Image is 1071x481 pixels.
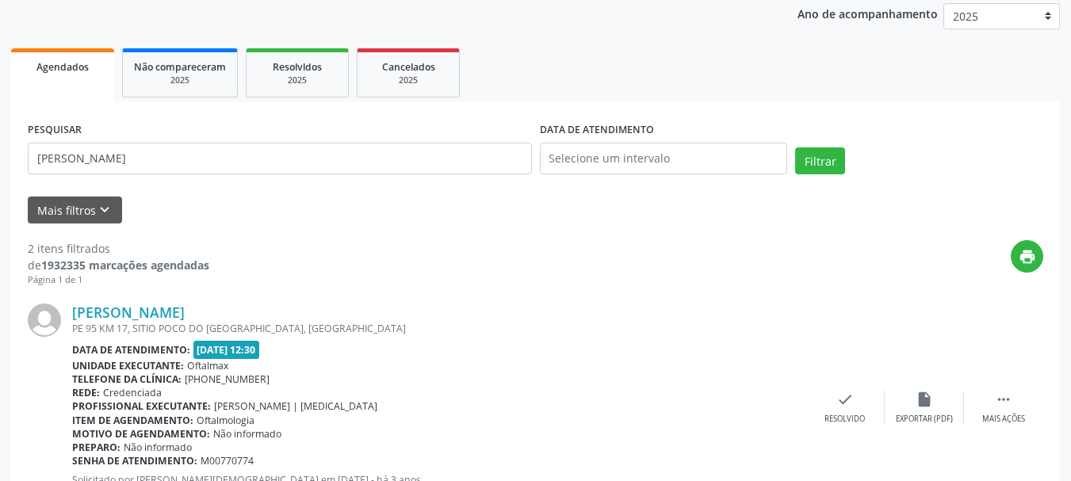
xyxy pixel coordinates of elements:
i: insert_drive_file [916,391,933,408]
span: Não informado [124,441,192,454]
b: Rede: [72,386,100,399]
span: Não compareceram [134,60,226,74]
span: M00770774 [201,454,254,468]
span: Oftalmologia [197,414,254,427]
i:  [995,391,1012,408]
div: Resolvido [824,414,865,425]
b: Profissional executante: [72,399,211,413]
span: Não informado [213,427,281,441]
span: Credenciada [103,386,162,399]
b: Telefone da clínica: [72,372,182,386]
span: [DATE] 12:30 [193,341,260,359]
span: [PERSON_NAME] | [MEDICAL_DATA] [214,399,377,413]
input: Nome, código do beneficiário ou CPF [28,143,532,174]
div: Exportar (PDF) [896,414,953,425]
div: 2025 [134,74,226,86]
button: Filtrar [795,147,845,174]
strong: 1932335 marcações agendadas [41,258,209,273]
div: Mais ações [982,414,1025,425]
div: 2 itens filtrados [28,240,209,257]
b: Item de agendamento: [72,414,193,427]
span: [PHONE_NUMBER] [185,372,270,386]
span: Cancelados [382,60,435,74]
i: print [1019,248,1036,265]
div: Página 1 de 1 [28,273,209,287]
b: Senha de atendimento: [72,454,197,468]
i: check [836,391,854,408]
button: Mais filtroskeyboard_arrow_down [28,197,122,224]
a: [PERSON_NAME] [72,303,185,321]
input: Selecione um intervalo [540,143,788,174]
img: img [28,303,61,337]
div: de [28,257,209,273]
b: Preparo: [72,441,120,454]
label: DATA DE ATENDIMENTO [540,118,654,143]
b: Data de atendimento: [72,343,190,357]
div: 2025 [258,74,337,86]
p: Ano de acompanhamento [798,3,938,23]
span: Oftalmax [187,359,228,372]
button: print [1011,240,1043,273]
b: Unidade executante: [72,359,184,372]
label: PESQUISAR [28,118,82,143]
div: 2025 [369,74,448,86]
i: keyboard_arrow_down [96,201,113,219]
b: Motivo de agendamento: [72,427,210,441]
div: PE 95 KM 17, SITIO POCO DO [GEOGRAPHIC_DATA], [GEOGRAPHIC_DATA] [72,322,805,335]
span: Agendados [36,60,89,74]
span: Resolvidos [273,60,322,74]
